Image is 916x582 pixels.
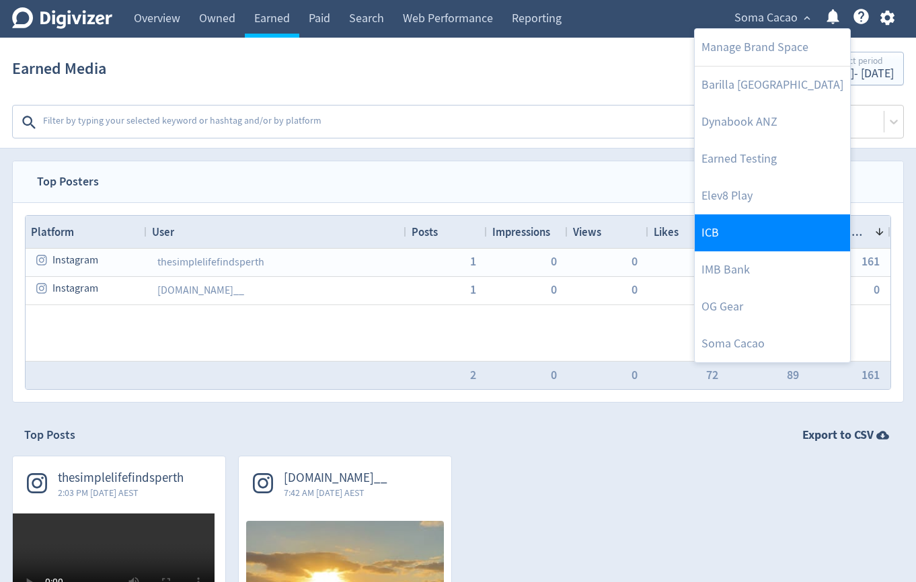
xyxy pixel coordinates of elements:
[695,177,850,214] a: Elev8 Play
[695,325,850,362] a: Soma Cacao
[695,214,850,251] a: ICB
[695,140,850,177] a: Earned Testing
[695,67,850,103] a: Barilla [GEOGRAPHIC_DATA]
[695,288,850,325] a: OG Gear
[695,251,850,288] a: IMB Bank
[695,103,850,140] a: Dynabook ANZ
[695,29,850,66] a: Manage Brand Space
